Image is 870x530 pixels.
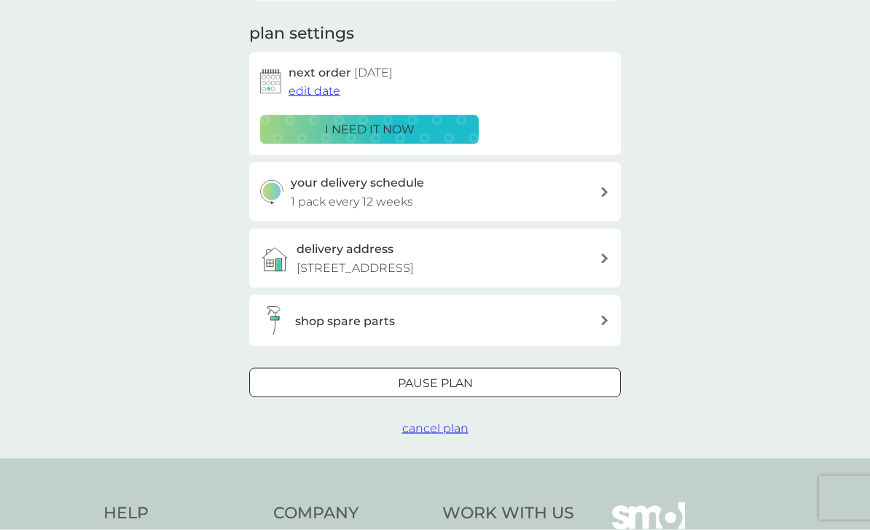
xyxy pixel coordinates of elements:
button: Pause plan [249,368,621,397]
button: i need it now [260,115,479,144]
p: [STREET_ADDRESS] [297,259,414,278]
span: cancel plan [402,421,469,435]
span: [DATE] [354,66,393,79]
h4: Help [103,502,259,525]
h2: plan settings [249,23,354,45]
p: i need it now [325,120,415,139]
button: edit date [289,82,340,101]
button: your delivery schedule1 pack every 12 weeks [249,163,621,222]
p: 1 pack every 12 weeks [291,192,413,211]
h4: Work With Us [442,502,574,525]
a: delivery address[STREET_ADDRESS] [249,229,621,288]
h3: your delivery schedule [291,174,424,192]
span: edit date [289,84,340,98]
p: Pause plan [398,374,473,393]
h2: next order [289,63,393,82]
h3: shop spare parts [295,312,395,331]
button: cancel plan [402,419,469,438]
h4: Company [273,502,428,525]
h3: delivery address [297,240,393,259]
button: shop spare parts [249,295,621,346]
